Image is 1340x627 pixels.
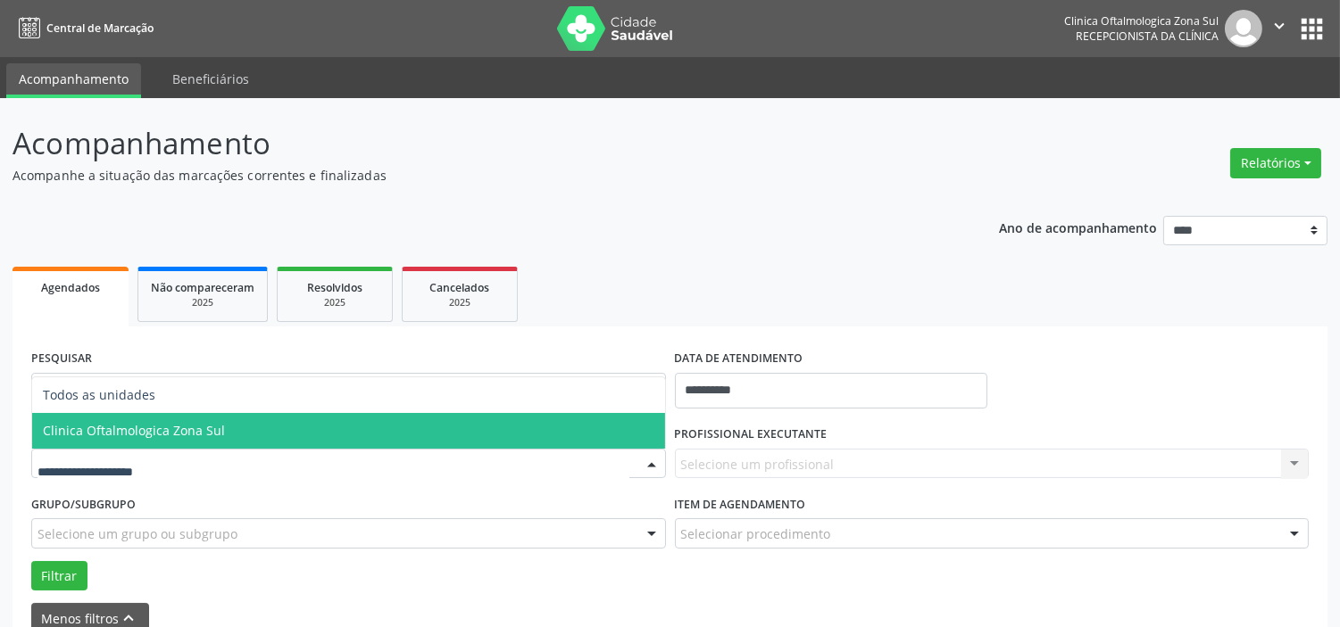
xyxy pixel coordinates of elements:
label: Item de agendamento [675,491,806,518]
div: 2025 [151,296,254,309]
span: Cancelados [430,280,490,295]
span: Selecionar procedimento [681,524,831,543]
label: PESQUISAR [31,345,92,373]
span: Resolvidos [307,280,362,295]
a: Acompanhamento [6,63,141,98]
span: Agendados [41,280,100,295]
div: Clinica Oftalmologica Zona Sul [1064,13,1219,29]
p: Acompanhe a situação das marcações correntes e finalizadas [12,166,933,185]
label: Grupo/Subgrupo [31,491,136,518]
a: Beneficiários [160,63,262,95]
button: apps [1296,13,1328,45]
span: Clinica Oftalmologica Zona Sul [43,422,225,439]
p: Ano de acompanhamento [999,216,1157,238]
button: Filtrar [31,561,87,591]
span: Não compareceram [151,280,254,295]
a: Central de Marcação [12,13,154,43]
div: 2025 [415,296,504,309]
img: img [1225,10,1262,47]
i:  [1269,16,1289,36]
label: PROFISSIONAL EXECUTANTE [675,421,828,449]
button:  [1262,10,1296,47]
label: DATA DE ATENDIMENTO [675,345,803,373]
button: Relatórios [1230,148,1321,178]
span: Central de Marcação [46,21,154,36]
p: Acompanhamento [12,121,933,166]
span: Selecione um grupo ou subgrupo [37,524,237,543]
div: 2025 [290,296,379,309]
span: Todos as unidades [43,386,155,403]
span: Recepcionista da clínica [1076,29,1219,44]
